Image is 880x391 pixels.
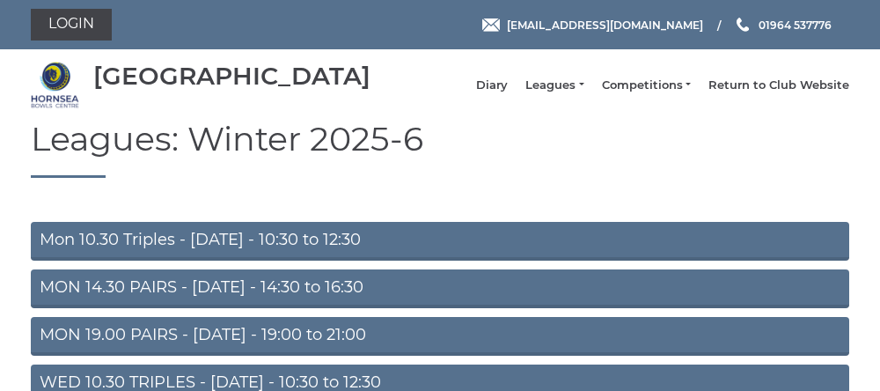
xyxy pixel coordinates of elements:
[31,121,849,178] h1: Leagues: Winter 2025-6
[737,18,749,32] img: Phone us
[708,77,849,93] a: Return to Club Website
[482,18,500,32] img: Email
[31,61,79,109] img: Hornsea Bowls Centre
[734,17,832,33] a: Phone us 01964 537776
[482,17,703,33] a: Email [EMAIL_ADDRESS][DOMAIN_NAME]
[31,317,849,356] a: MON 19.00 PAIRS - [DATE] - 19:00 to 21:00
[525,77,583,93] a: Leagues
[31,269,849,308] a: MON 14.30 PAIRS - [DATE] - 14:30 to 16:30
[507,18,703,31] span: [EMAIL_ADDRESS][DOMAIN_NAME]
[602,77,691,93] a: Competitions
[31,9,112,41] a: Login
[31,222,849,261] a: Mon 10.30 Triples - [DATE] - 10:30 to 12:30
[93,63,370,90] div: [GEOGRAPHIC_DATA]
[759,18,832,31] span: 01964 537776
[476,77,508,93] a: Diary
